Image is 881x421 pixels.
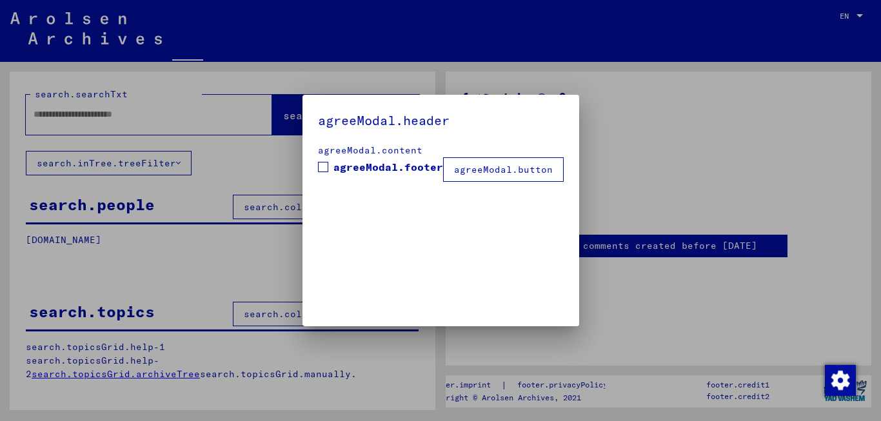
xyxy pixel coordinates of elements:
[318,110,564,131] h5: agreeModal.header
[824,364,855,395] div: Change consent
[825,365,856,396] img: Change consent
[443,157,564,182] button: agreeModal.button
[318,144,564,157] div: agreeModal.content
[333,159,443,175] span: agreeModal.footer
